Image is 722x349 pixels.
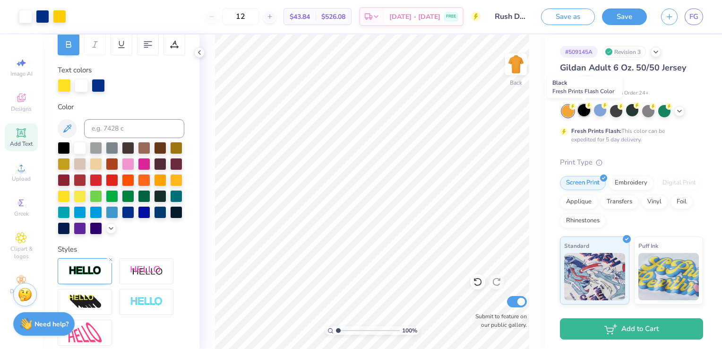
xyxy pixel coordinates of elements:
div: This color can be expedited for 5 day delivery. [571,127,688,144]
span: Minimum Order: 24 + [602,89,649,97]
input: e.g. 7428 c [84,119,184,138]
div: Styles [58,244,184,255]
span: Designs [11,105,32,113]
div: Foil [670,195,693,209]
span: [DATE] - [DATE] [389,12,440,22]
div: Rhinestones [560,214,606,228]
button: Save [602,9,647,25]
button: Add to Cart [560,318,703,340]
input: Untitled Design [488,7,534,26]
div: Print Type [560,157,703,168]
span: Gildan Adult 6 Oz. 50/50 Jersey Polo [560,62,686,86]
span: Image AI [10,70,33,78]
div: Applique [560,195,598,209]
img: Shadow [130,265,163,277]
div: Revision 3 [602,46,646,58]
div: Screen Print [560,176,606,190]
div: Digital Print [656,176,702,190]
span: Greek [14,210,29,218]
div: Color [58,102,184,113]
label: Submit to feature on our public gallery. [470,312,527,329]
img: Stroke [69,265,102,276]
img: 3d Illusion [69,294,102,309]
span: $526.08 [321,12,345,22]
img: Free Distort [69,323,102,343]
div: # 509145A [560,46,598,58]
span: Puff Ink [638,241,658,251]
span: Clipart & logos [5,245,38,260]
label: Text colors [58,65,92,76]
div: Transfers [601,195,638,209]
span: Upload [12,175,31,183]
input: – – [222,8,259,25]
span: $43.84 [290,12,310,22]
span: Decorate [10,288,33,295]
span: FG [689,11,698,22]
img: Negative Space [130,297,163,307]
strong: Need help? [34,320,69,329]
img: Standard [564,253,625,300]
span: Add Text [10,140,33,148]
div: Back [510,79,522,87]
span: 100 % [402,326,417,335]
div: Black [547,76,622,98]
strong: Fresh Prints Flash: [571,127,621,135]
span: FREE [446,13,456,20]
button: Save as [541,9,595,25]
img: Back [507,55,525,74]
span: Fresh Prints Flash Color [552,87,614,95]
img: Puff Ink [638,253,699,300]
div: Vinyl [641,195,668,209]
div: Embroidery [609,176,653,190]
span: Standard [564,241,589,251]
a: FG [685,9,703,25]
